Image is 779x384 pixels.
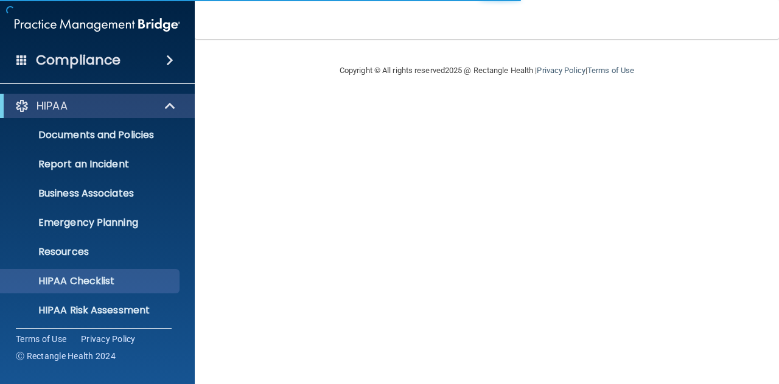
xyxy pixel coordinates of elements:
p: Resources [8,246,174,258]
div: Copyright © All rights reserved 2025 @ Rectangle Health | | [265,51,709,90]
a: Privacy Policy [537,66,585,75]
a: HIPAA [15,99,176,113]
h4: Compliance [36,52,121,69]
a: Privacy Policy [81,333,136,345]
p: HIPAA Risk Assessment [8,304,174,316]
img: PMB logo [15,13,180,37]
a: Terms of Use [587,66,634,75]
p: Documents and Policies [8,129,174,141]
p: HIPAA [37,99,68,113]
a: Terms of Use [16,333,66,345]
span: Ⓒ Rectangle Health 2024 [16,350,116,362]
p: Business Associates [8,187,174,200]
p: HIPAA Checklist [8,275,174,287]
p: Emergency Planning [8,217,174,229]
p: Report an Incident [8,158,174,170]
